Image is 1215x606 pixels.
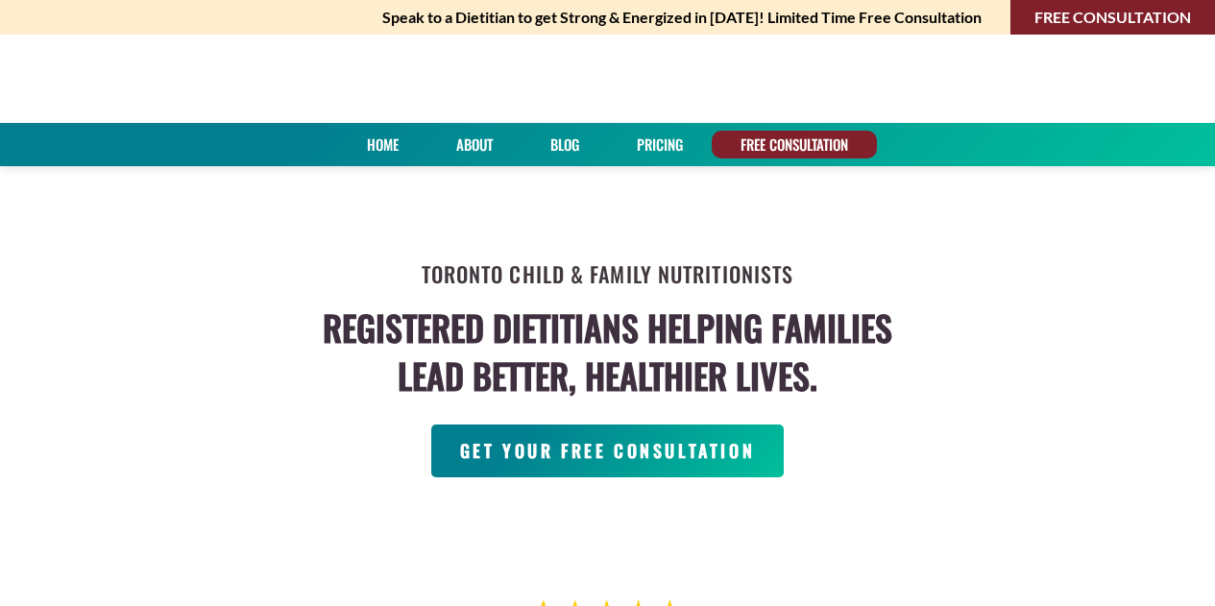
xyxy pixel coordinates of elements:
[630,131,690,158] a: PRICING
[422,255,794,294] h2: Toronto Child & Family Nutritionists
[382,4,982,31] strong: Speak to a Dietitian to get Strong & Energized in [DATE]! Limited Time Free Consultation
[544,131,586,158] a: Blog
[734,131,855,158] a: FREE CONSULTATION
[431,424,785,477] a: GET YOUR FREE CONSULTATION
[450,131,499,158] a: About
[323,303,892,400] h4: Registered Dietitians helping families lead better, healthier lives.
[360,131,405,158] a: Home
